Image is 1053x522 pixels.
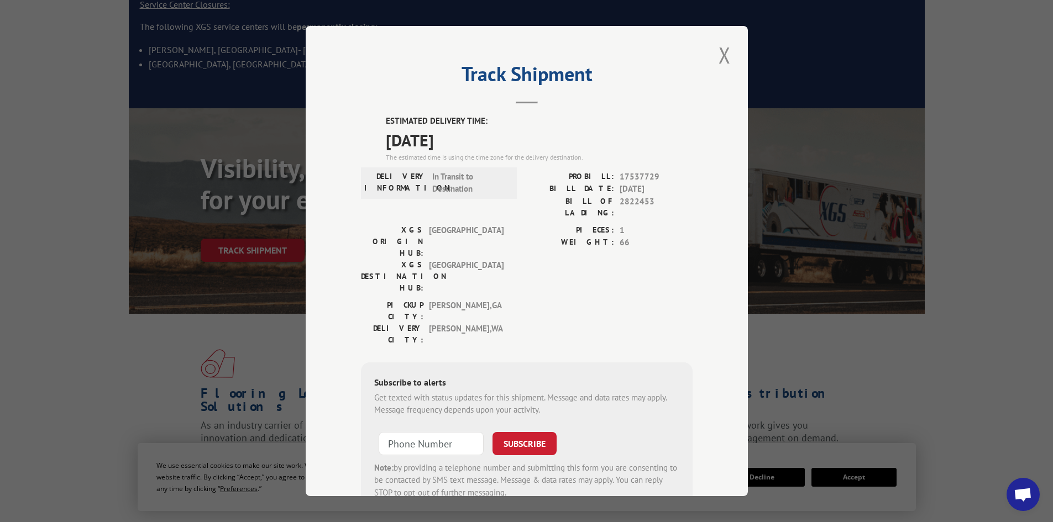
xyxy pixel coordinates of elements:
[364,171,427,196] label: DELIVERY INFORMATION:
[1007,478,1040,511] a: Open chat
[620,236,693,249] span: 66
[386,128,693,152] span: [DATE]
[386,115,693,128] label: ESTIMATED DELIVERY TIME:
[374,462,679,499] div: by providing a telephone number and submitting this form you are consenting to be contacted by SM...
[429,224,504,259] span: [GEOGRAPHIC_DATA]
[361,66,693,87] h2: Track Shipment
[493,432,557,455] button: SUBSCRIBE
[527,224,614,237] label: PIECES:
[620,183,693,196] span: [DATE]
[620,171,693,183] span: 17537729
[361,299,423,323] label: PICKUP CITY:
[374,462,394,473] strong: Note:
[620,196,693,219] span: 2822453
[374,392,679,416] div: Get texted with status updates for this shipment. Message and data rates may apply. Message frequ...
[361,224,423,259] label: XGS ORIGIN HUB:
[527,236,614,249] label: WEIGHT:
[429,323,504,346] span: [PERSON_NAME] , WA
[432,171,507,196] span: In Transit to Destination
[429,299,504,323] span: [PERSON_NAME] , GA
[527,196,614,219] label: BILL OF LADING:
[527,171,614,183] label: PROBILL:
[620,224,693,237] span: 1
[429,259,504,294] span: [GEOGRAPHIC_DATA]
[374,376,679,392] div: Subscribe to alerts
[527,183,614,196] label: BILL DATE:
[361,323,423,346] label: DELIVERY CITY:
[715,40,734,70] button: Close modal
[379,432,484,455] input: Phone Number
[361,259,423,294] label: XGS DESTINATION HUB:
[386,152,693,162] div: The estimated time is using the time zone for the delivery destination.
